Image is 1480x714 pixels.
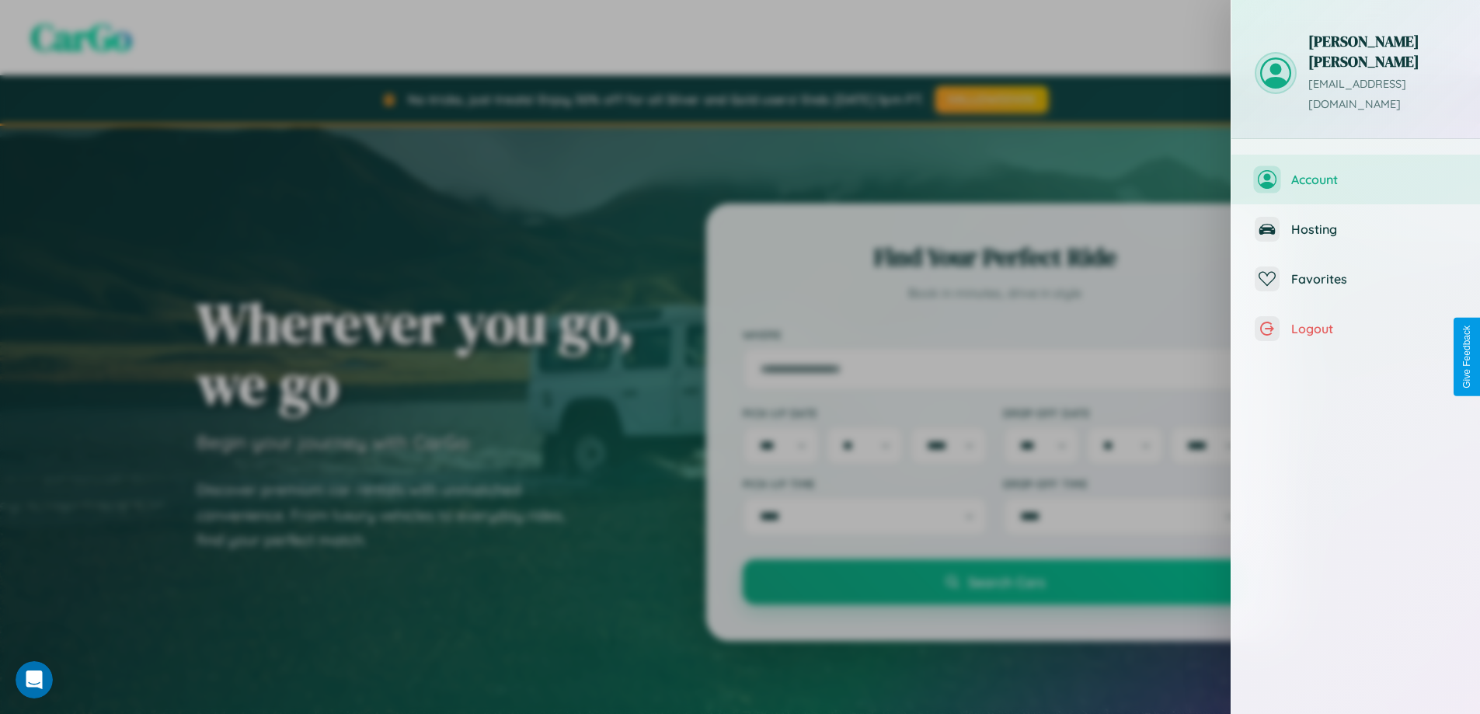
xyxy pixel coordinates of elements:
[16,661,53,698] iframe: Intercom live chat
[1231,155,1480,204] button: Account
[1231,304,1480,354] button: Logout
[1231,204,1480,254] button: Hosting
[1308,31,1457,71] h3: [PERSON_NAME] [PERSON_NAME]
[1291,271,1457,287] span: Favorites
[1461,326,1472,388] div: Give Feedback
[1291,321,1457,336] span: Logout
[1231,254,1480,304] button: Favorites
[1291,172,1457,187] span: Account
[1291,221,1457,237] span: Hosting
[1308,75,1457,115] p: [EMAIL_ADDRESS][DOMAIN_NAME]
